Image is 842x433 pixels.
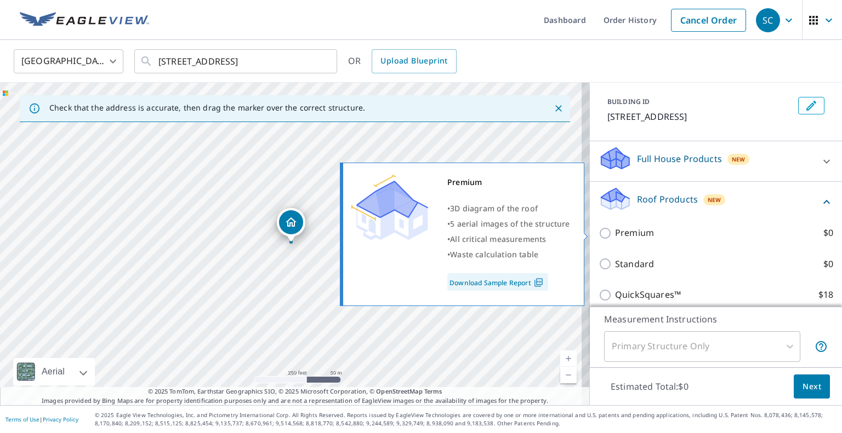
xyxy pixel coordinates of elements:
a: OpenStreetMap [376,387,422,395]
button: Next [794,374,830,399]
div: Aerial [13,358,95,385]
div: [GEOGRAPHIC_DATA] [14,46,123,77]
p: [STREET_ADDRESS] [607,110,794,123]
a: Cancel Order [671,9,746,32]
img: Premium [351,175,428,240]
div: Roof ProductsNew [599,186,833,217]
a: Terms [424,387,442,395]
p: © 2025 Eagle View Technologies, Inc. and Pictometry International Corp. All Rights Reserved. Repo... [95,411,837,428]
a: Upload Blueprint [372,49,456,73]
input: Search by address or latitude-longitude [158,46,315,77]
div: SC [756,8,780,32]
div: Premium [447,175,570,190]
div: Full House ProductsNew [599,146,833,177]
span: Upload Blueprint [380,54,447,68]
p: $18 [818,288,833,302]
p: $0 [823,226,833,240]
p: Estimated Total: $0 [602,374,697,399]
img: Pdf Icon [531,278,546,287]
span: 3D diagram of the roof [450,203,538,213]
span: Next [803,380,821,394]
a: Terms of Use [5,415,39,423]
p: | [5,416,78,423]
p: Full House Products [637,152,722,165]
span: Your report will include only the primary structure on the property. For example, a detached gara... [815,340,828,353]
div: • [447,232,570,247]
div: • [447,247,570,262]
p: Measurement Instructions [604,313,828,326]
span: All critical measurements [450,234,546,244]
button: Close [551,101,566,116]
img: EV Logo [20,12,149,28]
span: 5 aerial images of the structure [450,218,570,229]
a: Current Level 17, Zoom Out [560,367,577,383]
div: Primary Structure Only [604,331,800,362]
a: Download Sample Report [447,273,548,291]
div: • [447,216,570,232]
button: Edit building 1 [798,97,824,114]
div: • [447,201,570,216]
a: Privacy Policy [43,415,78,423]
span: New [732,155,746,164]
p: Premium [615,226,654,240]
a: Current Level 17, Zoom In [560,350,577,367]
span: New [708,195,721,204]
span: Waste calculation table [450,249,538,259]
div: Aerial [38,358,68,385]
p: Check that the address is accurate, then drag the marker over the correct structure. [49,103,365,113]
span: © 2025 TomTom, Earthstar Geographics SIO, © 2025 Microsoft Corporation, © [148,387,442,396]
p: Standard [615,257,654,271]
div: OR [348,49,457,73]
div: Dropped pin, building 1, Residential property, 768 NE Ellinor Way Poulsbo, WA 98370 [277,208,305,242]
p: Roof Products [637,193,698,206]
p: QuickSquares™ [615,288,681,302]
p: $0 [823,257,833,271]
p: BUILDING ID [607,97,650,106]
